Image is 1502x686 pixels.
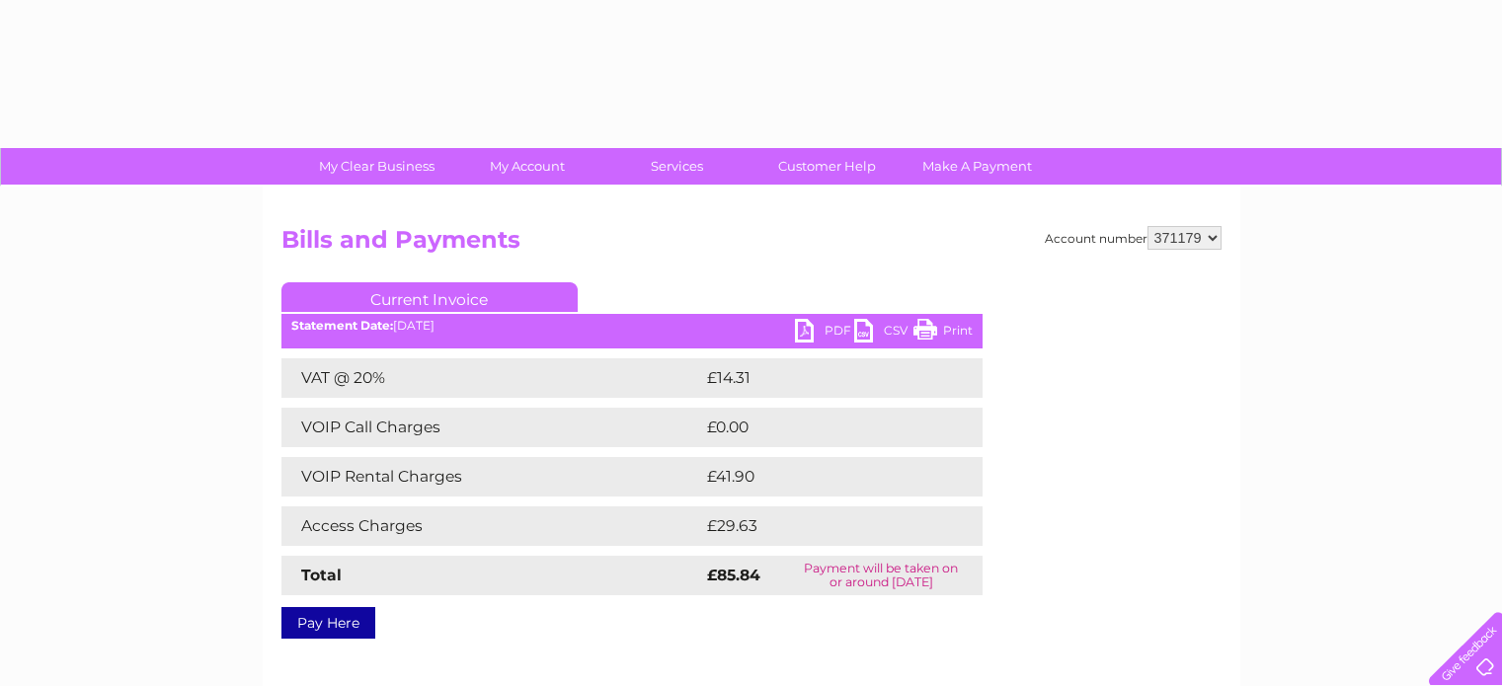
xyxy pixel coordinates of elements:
b: Statement Date: [291,318,393,333]
td: VOIP Rental Charges [281,457,702,496]
strong: Total [301,566,342,584]
a: Make A Payment [896,148,1059,185]
div: Account number [1045,226,1222,250]
td: £29.63 [702,506,943,546]
strong: £85.84 [707,566,760,584]
a: Print [913,319,973,347]
td: Payment will be taken on or around [DATE] [780,556,983,595]
a: Services [595,148,758,185]
a: My Clear Business [295,148,458,185]
td: VAT @ 20% [281,358,702,398]
a: Pay Here [281,607,375,639]
a: CSV [854,319,913,347]
td: VOIP Call Charges [281,408,702,447]
h2: Bills and Payments [281,226,1222,264]
a: Current Invoice [281,282,578,312]
a: PDF [795,319,854,347]
div: [DATE] [281,319,983,333]
td: Access Charges [281,506,702,546]
td: £14.31 [702,358,939,398]
td: £41.90 [702,457,941,496]
a: My Account [445,148,608,185]
a: Customer Help [746,148,909,185]
td: £0.00 [702,408,937,447]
